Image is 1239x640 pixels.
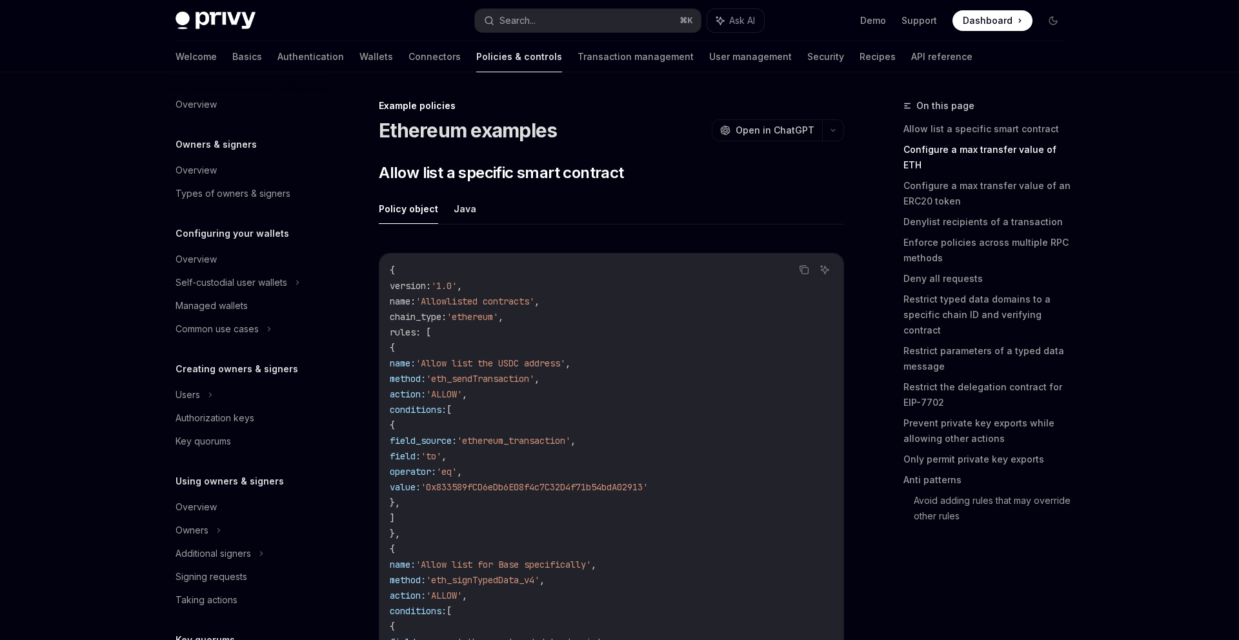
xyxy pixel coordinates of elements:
[416,357,565,369] span: 'Allow list the USDC address'
[578,41,694,72] a: Transaction management
[165,248,330,271] a: Overview
[462,590,467,601] span: ,
[454,194,476,224] button: Java
[390,295,410,307] span: name
[176,41,217,72] a: Welcome
[903,139,1074,175] a: Configure a max transfer value of ETH
[426,280,431,292] span: :
[903,268,1074,289] a: Deny all requests
[707,9,764,32] button: Ask AI
[499,13,536,28] div: Search...
[390,621,395,632] span: {
[408,41,461,72] a: Connectors
[421,450,441,462] span: 'to'
[462,388,467,400] span: ,
[903,212,1074,232] a: Denylist recipients of a transaction
[390,512,395,524] span: ]
[379,194,438,224] button: Policy object
[963,14,1012,27] span: Dashboard
[390,574,426,586] span: method:
[390,481,421,493] span: value:
[165,93,330,116] a: Overview
[426,373,534,385] span: 'eth_sendTransaction'
[952,10,1032,31] a: Dashboard
[441,311,447,323] span: :
[426,574,539,586] span: 'eth_signTypedData_v4'
[390,605,447,617] span: conditions:
[165,495,330,519] a: Overview
[457,280,462,292] span: ,
[903,119,1074,139] a: Allow list a specific smart contract
[729,14,755,27] span: Ask AI
[176,275,287,290] div: Self-custodial user wallets
[410,295,416,307] span: :
[390,342,395,354] span: {
[903,413,1074,449] a: Prevent private key exports while allowing other actions
[390,357,416,369] span: name:
[816,261,833,278] button: Ask AI
[176,434,231,449] div: Key quorums
[390,388,426,400] span: action:
[176,186,290,201] div: Types of owners & signers
[390,528,400,539] span: },
[390,543,395,555] span: {
[176,410,254,426] div: Authorization keys
[457,466,462,477] span: ,
[903,175,1074,212] a: Configure a max transfer value of an ERC20 token
[176,321,259,337] div: Common use cases
[390,326,416,338] span: rules
[165,182,330,205] a: Types of owners & signers
[390,450,421,462] span: field:
[426,388,462,400] span: 'ALLOW'
[416,326,431,338] span: : [
[390,265,395,276] span: {
[709,41,792,72] a: User management
[591,559,596,570] span: ,
[903,289,1074,341] a: Restrict typed data domains to a specific chain ID and verifying contract
[680,15,693,26] span: ⌘ K
[796,261,812,278] button: Copy the contents from the code block
[903,232,1074,268] a: Enforce policies across multiple RPC methods
[379,163,623,183] span: Allow list a specific smart contract
[176,97,217,112] div: Overview
[176,387,200,403] div: Users
[476,41,562,72] a: Policies & controls
[902,14,937,27] a: Support
[176,137,257,152] h5: Owners & signers
[390,435,457,446] span: field_source:
[165,294,330,317] a: Managed wallets
[176,499,217,515] div: Overview
[426,590,462,601] span: 'ALLOW'
[176,252,217,267] div: Overview
[176,12,256,30] img: dark logo
[911,41,972,72] a: API reference
[232,41,262,72] a: Basics
[431,280,457,292] span: '1.0'
[176,474,284,489] h5: Using owners & signers
[165,159,330,182] a: Overview
[390,559,416,570] span: name:
[176,361,298,377] h5: Creating owners & signers
[916,98,974,114] span: On this page
[712,119,822,141] button: Open in ChatGPT
[570,435,576,446] span: ,
[176,546,251,561] div: Additional signers
[390,280,426,292] span: version
[534,373,539,385] span: ,
[165,430,330,453] a: Key quorums
[416,559,591,570] span: 'Allow list for Base specifically'
[447,605,452,617] span: [
[390,373,426,385] span: method:
[390,466,436,477] span: operator:
[176,569,247,585] div: Signing requests
[421,481,648,493] span: '0x833589fCD6eDb6E08f4c7C32D4f71b54bdA02913'
[903,449,1074,470] a: Only permit private key exports
[176,298,248,314] div: Managed wallets
[165,565,330,588] a: Signing requests
[165,588,330,612] a: Taking actions
[860,41,896,72] a: Recipes
[390,590,426,601] span: action:
[903,377,1074,413] a: Restrict the delegation contract for EIP-7702
[176,592,237,608] div: Taking actions
[457,435,570,446] span: 'ethereum_transaction'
